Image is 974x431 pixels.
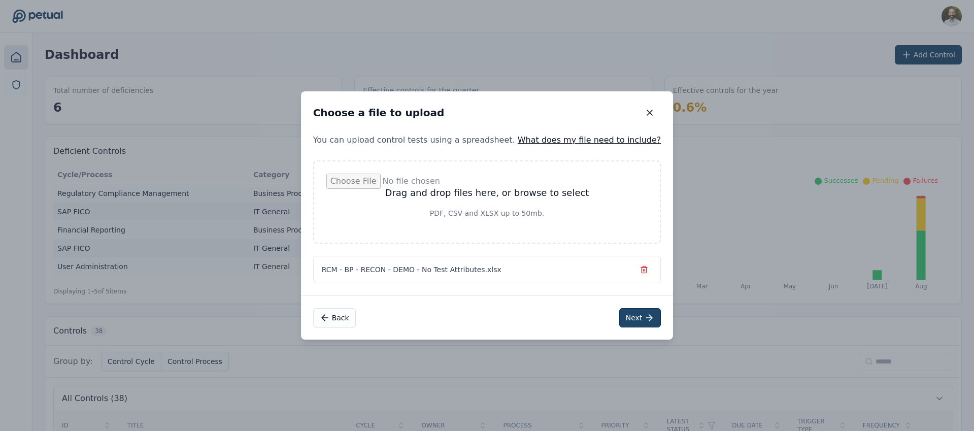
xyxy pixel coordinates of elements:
[313,308,356,327] button: Back
[322,264,501,275] span: RCM - BP - RECON - DEMO - No Test Attributes.xlsx
[518,135,661,145] a: What does my file need to include?
[313,106,445,120] h2: Choose a file to upload
[301,134,674,146] p: You can upload control tests using a spreadsheet.
[619,308,661,327] button: Next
